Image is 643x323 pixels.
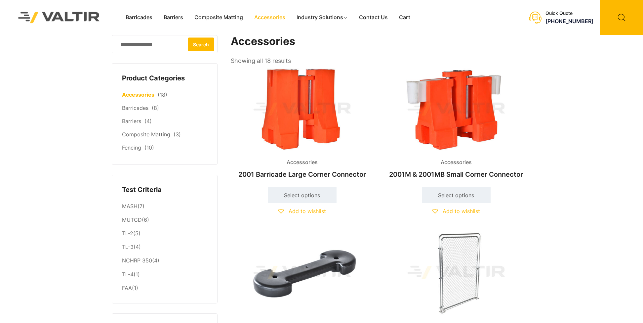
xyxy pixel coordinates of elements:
span: Add to wishlist [443,208,480,214]
a: Accessories [249,13,291,23]
li: (4) [122,254,207,268]
img: Valtir Rentals [10,3,108,31]
span: (3) [174,131,181,138]
span: (18) [158,91,167,98]
span: Add to wishlist [289,208,326,214]
h2: 2001 Barricade Large Corner Connector [231,167,374,182]
h4: Test Criteria [122,185,207,195]
a: TL-4 [122,271,134,278]
span: Accessories [436,158,477,167]
a: Barricades [122,105,148,111]
li: (7) [122,200,207,213]
a: Accessories2001 Barricade Large Corner Connector [231,66,374,182]
a: NCHRP 350 [122,257,152,264]
a: TL-2 [122,230,133,237]
a: Accessories2001M & 2001MB Small Corner Connector [385,66,528,182]
a: Composite Matting [122,131,170,138]
a: Barricades [120,13,158,23]
li: (1) [122,268,207,281]
button: Search [188,37,214,51]
a: Select options for “2001M & 2001MB Small Corner Connector” [422,187,491,203]
a: Select options for “2001 Barricade Large Corner Connector” [268,187,337,203]
a: Accessories [122,91,154,98]
h4: Product Categories [122,73,207,83]
div: Quick Quote [545,11,593,16]
a: MASH [122,203,138,209]
li: (4) [122,241,207,254]
a: Barriers [158,13,189,23]
h1: Accessories [231,35,528,48]
span: (8) [152,105,159,111]
a: MUTCD [122,216,142,223]
a: [PHONE_NUMBER] [545,18,593,24]
a: Contact Us [353,13,393,23]
span: (10) [144,144,154,151]
a: Add to wishlist [432,208,480,214]
span: Accessories [282,158,323,167]
a: Add to wishlist [278,208,326,214]
p: Showing all 18 results [231,55,291,67]
span: (4) [144,118,152,124]
li: (5) [122,227,207,241]
a: Industry Solutions [291,13,353,23]
a: FAA [122,285,132,291]
h2: 2001M & 2001MB Small Corner Connector [385,167,528,182]
a: Composite Matting [189,13,249,23]
a: Fencing [122,144,141,151]
a: Barriers [122,118,141,124]
li: (1) [122,281,207,293]
a: TL-3 [122,244,134,250]
li: (6) [122,213,207,227]
a: Cart [393,13,416,23]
